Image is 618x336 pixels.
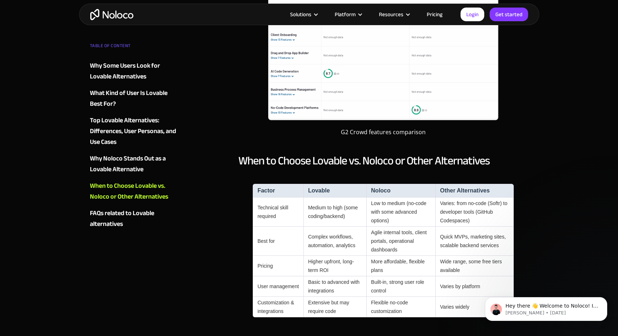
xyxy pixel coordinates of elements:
td: Varies by platform [435,276,514,297]
td: Varies: from no-code (Softr) to developer tools (GitHub Codespaces) [435,197,514,227]
th: Lovable [303,184,366,197]
td: Flexible no-code customization [366,297,435,317]
a: Top Lovable Alternatives: Differences, User Personas, and Use Cases‍ [90,115,177,147]
td: Customization & integrations [253,297,303,317]
a: When to Choose Lovable vs. Noloco or Other Alternatives [90,181,177,202]
h2: When to Choose Lovable vs. Noloco or Other Alternatives [238,154,528,168]
th: Other Alternatives [435,184,514,197]
td: Higher upfront, long-term ROI [303,256,366,276]
div: Platform [326,10,370,19]
div: Resources [370,10,418,19]
a: FAQs related to Lovable alternatives [90,208,177,230]
td: Best for [253,227,303,256]
td: Basic to advanced with integrations [303,276,366,297]
td: Complex workflows, automation, analytics [303,227,366,256]
a: home [90,9,133,20]
td: Wide range, some free tiers available [435,256,514,276]
div: Resources [379,10,403,19]
td: Pricing [253,256,303,276]
td: Low to medium (no-code with some advanced options) [366,197,435,227]
div: Solutions [281,10,326,19]
a: What Kind of User Is Lovable Best For? [90,88,177,109]
td: Varies widely [435,297,514,317]
a: Why Some Users Look for Lovable Alternatives [90,60,177,82]
td: Agile internal tools, client portals, operational dashboards [366,227,435,256]
div: Solutions [290,10,311,19]
a: Login [461,8,484,21]
th: Noloco [366,184,435,197]
a: Why Noloco Stands Out as a Lovable Alternative [90,153,177,175]
td: Quick MVPs, marketing sites, scalable backend services [435,227,514,256]
th: Factor [253,184,303,197]
td: User management [253,276,303,297]
iframe: Intercom notifications message [474,282,618,332]
div: TABLE OF CONTENT [90,40,177,55]
td: Extensive but may require code [303,297,366,317]
div: Platform [335,10,356,19]
a: Get started [490,8,528,21]
td: Built-in, strong user role control [366,276,435,297]
figcaption: G2 Crowd features comparison [268,128,498,136]
td: Medium to high (some coding/backend) [303,197,366,227]
td: More affordable, flexible plans [366,256,435,276]
a: Pricing [418,10,452,19]
td: Technical skill required [253,197,303,227]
